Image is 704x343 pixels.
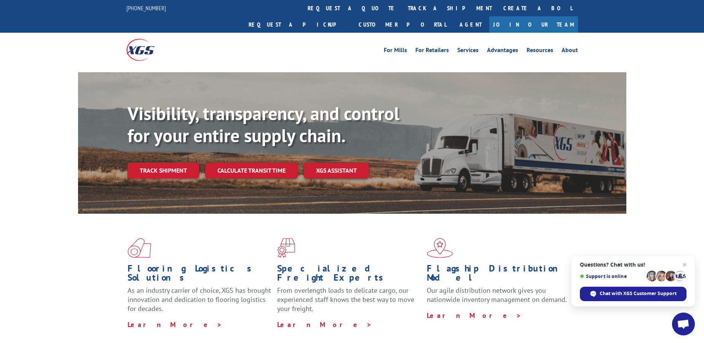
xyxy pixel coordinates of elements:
a: XGS ASSISTANT [304,162,369,179]
a: Resources [527,47,553,56]
span: Our agile distribution network gives you nationwide inventory management on demand. [427,286,567,304]
a: For Retailers [415,47,449,56]
h1: Flooring Logistics Solutions [128,264,271,286]
a: Learn More > [128,320,222,329]
p: From overlength loads to delicate cargo, our experienced staff knows the best way to move your fr... [277,286,421,320]
a: Customer Portal [353,16,452,33]
div: Open chat [672,313,695,335]
a: About [562,47,578,56]
a: [PHONE_NUMBER] [126,4,166,12]
h1: Specialized Freight Experts [277,264,421,286]
span: As an industry carrier of choice, XGS has brought innovation and dedication to flooring logistics... [128,286,271,313]
span: Support is online [580,273,644,279]
a: Request a pickup [243,16,353,33]
span: Questions? Chat with us! [580,262,686,268]
h1: Flagship Distribution Model [427,264,571,286]
a: Join Our Team [489,16,578,33]
a: Advantages [487,47,518,56]
a: For Mills [384,47,407,56]
a: Agent [452,16,489,33]
b: Visibility, transparency, and control for your entire supply chain. [128,102,399,147]
a: Calculate transit time [205,162,298,179]
a: Services [457,47,479,56]
a: Learn More > [427,311,522,320]
img: xgs-icon-total-supply-chain-intelligence-red [128,238,151,258]
a: Learn More > [277,320,372,329]
div: Chat with XGS Customer Support [580,287,686,301]
a: Track shipment [128,162,199,178]
img: xgs-icon-focused-on-flooring-red [277,238,295,258]
span: Chat with XGS Customer Support [600,290,677,297]
img: xgs-icon-flagship-distribution-model-red [427,238,453,258]
span: Close chat [680,260,689,269]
